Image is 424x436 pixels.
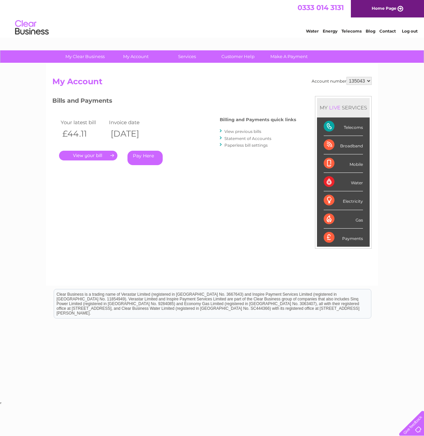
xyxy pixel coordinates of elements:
div: Gas [324,210,363,229]
a: 0333 014 3131 [298,3,344,12]
div: Electricity [324,191,363,210]
a: Contact [379,29,396,34]
div: MY SERVICES [317,98,370,117]
h4: Billing and Payments quick links [220,117,296,122]
a: Paperless bill settings [224,143,268,148]
div: Mobile [324,154,363,173]
td: Invoice date [107,118,156,127]
a: Energy [323,29,337,34]
a: Water [306,29,319,34]
a: View previous bills [224,129,261,134]
a: Log out [402,29,418,34]
div: Payments [324,229,363,247]
th: [DATE] [107,127,156,141]
h2: My Account [52,77,372,90]
div: Broadband [324,136,363,154]
div: Water [324,173,363,191]
a: . [59,151,117,160]
a: Statement of Accounts [224,136,271,141]
a: My Clear Business [57,50,113,63]
a: Pay Here [127,151,163,165]
a: Customer Help [210,50,266,63]
a: Telecoms [341,29,362,34]
h3: Bills and Payments [52,96,296,108]
div: Account number [312,77,372,85]
a: Services [159,50,215,63]
th: £44.11 [59,127,107,141]
div: Clear Business is a trading name of Verastar Limited (registered in [GEOGRAPHIC_DATA] No. 3667643... [54,4,371,33]
div: Telecoms [324,117,363,136]
a: Make A Payment [261,50,317,63]
td: Your latest bill [59,118,107,127]
div: LIVE [328,104,342,111]
img: logo.png [15,17,49,38]
a: My Account [108,50,164,63]
a: Blog [366,29,375,34]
